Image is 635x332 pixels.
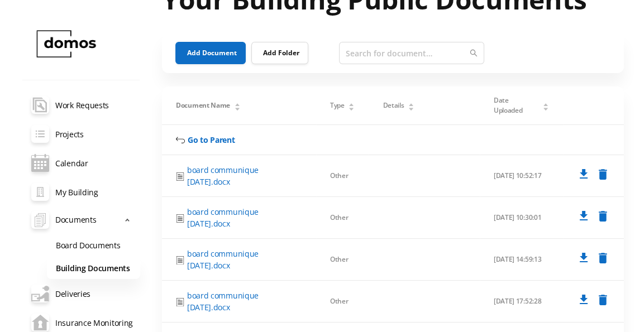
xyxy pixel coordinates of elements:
[383,100,404,110] span: Details
[348,102,355,108] div: Sort
[542,106,548,109] i: icon: caret-down
[22,148,140,177] a: Calendar
[251,42,308,64] button: Add Folder
[480,239,563,281] td: [DATE] 14:59:13
[348,106,355,109] i: icon: caret-down
[187,290,302,313] a: board communique [DATE].docx
[316,197,369,239] td: Other
[408,102,414,108] div: Sort
[494,95,538,116] span: Date Uploaded
[188,134,235,146] a: Go to Parent
[187,248,302,271] a: board communique [DATE].docx
[47,233,140,256] a: Board Documents
[55,209,96,231] span: Documents
[596,209,610,223] i: delete
[348,102,355,105] i: icon: caret-up
[22,177,140,206] a: My Building
[187,206,302,229] a: board communique [DATE].docx
[330,100,345,110] span: Type
[316,281,369,323] td: Other
[47,256,140,279] a: Building Documents
[175,42,246,64] button: Add Document
[339,42,484,64] input: Search for document…
[176,100,230,110] span: Document Name
[234,102,240,105] i: icon: caret-up
[596,251,610,265] i: delete
[596,167,610,181] i: delete
[22,119,140,148] a: Projects
[234,102,241,108] div: Sort
[596,293,610,307] i: delete
[408,106,414,109] i: icon: caret-down
[480,155,563,197] td: [DATE] 10:52:17
[542,102,549,108] div: Sort
[408,102,414,105] i: icon: caret-up
[480,197,563,239] td: [DATE] 10:30:01
[470,49,478,57] i: icon: search
[22,279,140,308] a: Deliveries
[480,281,563,323] td: [DATE] 17:52:28
[316,239,369,281] td: Other
[187,164,302,187] a: board communique [DATE].docx
[316,155,369,197] td: Other
[542,102,548,105] i: icon: caret-up
[22,90,140,119] a: Work Requests
[234,106,240,109] i: icon: caret-down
